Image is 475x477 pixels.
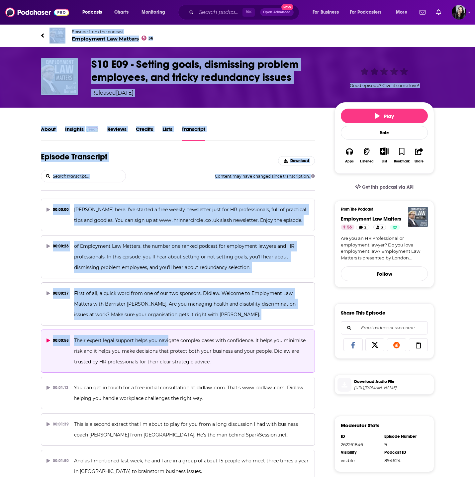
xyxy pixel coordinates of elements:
[47,204,69,215] div: 00:00:00
[377,147,391,155] button: Show More Button
[376,143,393,167] div: Show More ButtonList
[350,8,382,17] span: For Podcasters
[47,288,69,299] div: 00:00:37
[107,126,127,141] a: Reviews
[384,450,424,455] div: Podcast ID
[346,322,422,334] input: Email address or username...
[354,379,431,385] span: Download Audio File
[47,419,69,429] div: 00:01:39
[41,28,434,44] a: Employment Law MattersEpisode from the podcastEmployment Law Matters56
[350,83,419,88] span: Good episode? Give it some love!
[41,413,315,446] button: 00:01:39This is a second extract that I'm about to play for you from a long discussion I had with...
[347,224,352,231] span: 56
[41,199,315,231] button: 00:00:00[PERSON_NAME] here. I've started a free weekly newsletter just for HR professionals, full...
[215,174,315,179] span: Content may have changed since transcription.
[387,338,406,351] a: Share on Reddit
[136,126,153,141] a: Credits
[114,8,129,17] span: Charts
[74,458,310,474] span: And as I mentioned last week, he and I are in a group of about 15 people who meet three times a y...
[341,434,380,439] div: ID
[354,385,431,390] span: https://www.buzzsprout.com/442960/episodes/17519880-s10-e09-setting-goals-dismissing-problem-empl...
[41,330,315,373] button: 00:00:58Their expert legal support helps you navigate complex cases with confidence. It helps you...
[391,7,416,18] button: open menu
[373,225,386,230] a: 3
[260,8,294,16] button: Open AdvancedNew
[74,290,297,318] span: First of all, a quick word from one of our two sponsors, Didlaw. Welcome to Employment Law Matter...
[341,143,358,167] button: Apps
[82,8,102,17] span: Podcasts
[362,184,414,190] span: Get this podcast via API
[345,7,391,18] button: open menu
[358,143,375,167] button: Listened
[384,434,424,439] div: Episode Number
[86,127,98,132] img: Podchaser Pro
[356,225,369,230] a: 2
[91,89,134,97] div: Released [DATE]
[384,458,424,463] div: 894624
[375,113,394,119] span: Play
[78,7,111,18] button: open menu
[41,58,78,95] a: S10 E09 - Setting goals, dismissing problem employees, and tricky redundancy issues
[382,159,387,163] div: List
[74,243,296,270] span: of Employment Law Matters, the number one ranked podcast for employment lawyers and HR profession...
[411,143,428,167] button: Share
[415,159,424,163] div: Share
[47,382,68,393] div: 00:01:13
[341,458,380,463] div: visible
[452,5,466,20] button: Show profile menu
[281,4,293,10] span: New
[364,224,366,231] span: 2
[91,58,324,84] h3: S10 E09 - Setting goals, dismissing problem employees, and tricky redundancy issues
[47,455,69,466] div: 00:01:50
[341,310,385,316] h3: Share This Episode
[341,266,428,281] button: Follow
[74,385,305,401] span: You can get in touch for a free initial consultation at didlaw .com. That's www .didlaw .com. Did...
[72,29,153,34] span: Episode from the podcast
[47,241,69,251] div: 00:00:26
[384,442,424,447] div: 9
[337,378,431,392] a: Download Audio File[URL][DOMAIN_NAME]
[74,207,308,223] span: [PERSON_NAME] here. I've started a free weekly newsletter just for HR professionals, full of prac...
[341,442,380,447] div: 262261846
[162,126,172,141] a: Lists
[290,158,309,163] span: Download
[350,179,419,195] a: Get this podcast via API
[452,5,466,20] img: User Profile
[396,8,407,17] span: More
[341,109,428,123] button: Play
[242,8,255,17] span: ⌘ K
[41,377,315,409] button: 00:01:13You can get in touch for a free initial consultation at didlaw .com. That's www .didlaw ....
[184,5,306,20] div: Search podcasts, credits, & more...
[52,170,126,182] input: Search transcript...
[341,216,401,222] a: Employment Law Matters
[110,7,133,18] a: Charts
[393,143,410,167] button: Bookmark
[142,8,165,17] span: Monitoring
[182,126,205,141] a: Transcript
[74,337,307,365] span: Their expert legal support helps you navigate complex cases with confidence. It helps you minimis...
[263,11,291,14] span: Open Advanced
[341,207,423,212] h3: From The Podcast
[341,450,380,455] div: Visibility
[408,207,428,227] img: Employment Law Matters
[313,8,339,17] span: For Business
[72,36,153,42] span: Employment Law Matters
[365,338,385,351] a: Share on X/Twitter
[381,224,383,231] span: 3
[343,338,363,351] a: Share on Facebook
[308,7,347,18] button: open menu
[5,6,69,19] img: Podchaser - Follow, Share and Rate Podcasts
[341,422,379,429] h3: Moderator Stats
[41,235,315,278] button: 00:00:26of Employment Law Matters, the number one ranked podcast for employment lawyers and HR pr...
[49,28,65,44] img: Employment Law Matters
[47,335,69,346] div: 00:00:58
[41,152,107,162] h1: Episode Transcript
[148,37,153,40] span: 56
[41,126,56,141] a: About
[278,156,315,165] button: Download
[74,421,299,438] span: This is a second extract that I'm about to play for you from a long discussion I had with busines...
[345,159,354,163] div: Apps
